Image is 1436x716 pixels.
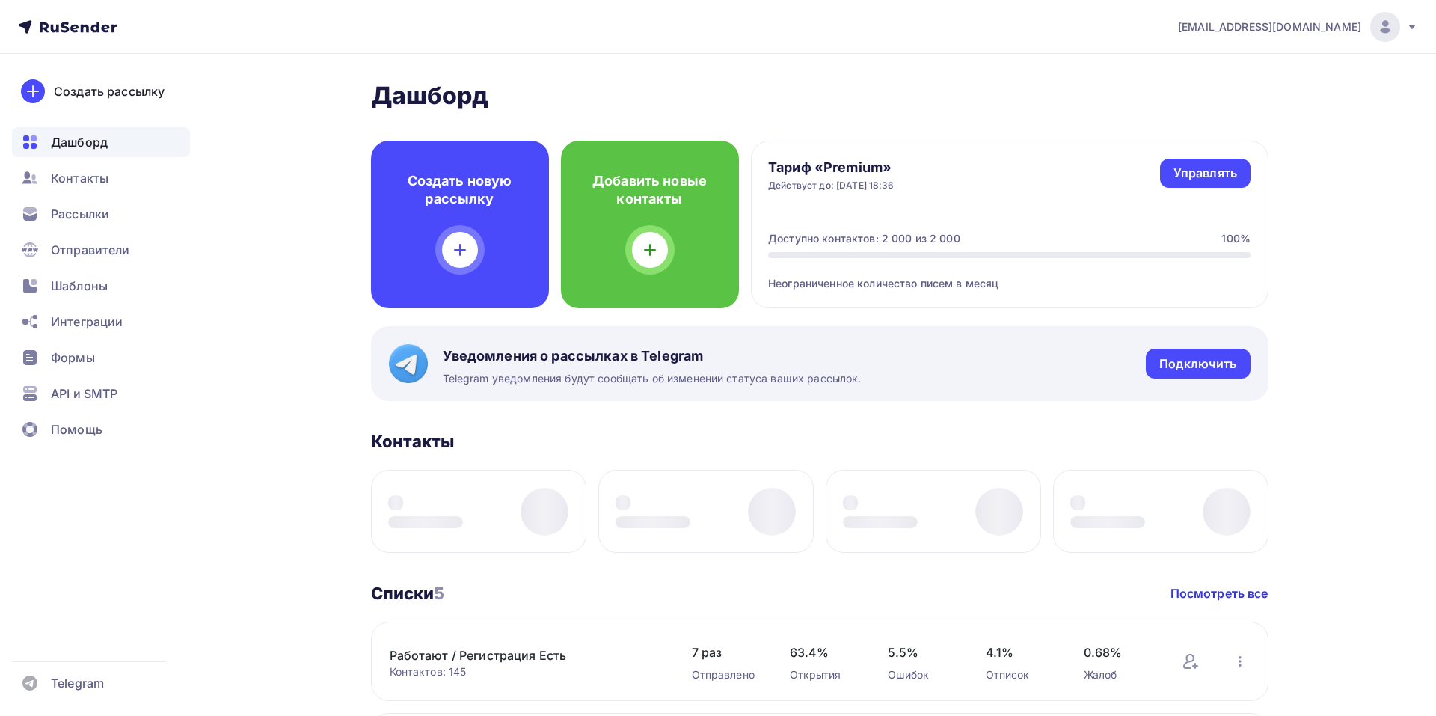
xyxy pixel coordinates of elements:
h3: Контакты [371,431,455,452]
span: 63.4% [790,643,858,661]
a: Управлять [1160,159,1251,188]
span: Telegram [51,674,104,692]
a: Рассылки [12,199,190,229]
span: 0.68% [1084,643,1152,661]
div: Контактов: 145 [390,664,662,679]
a: [EMAIL_ADDRESS][DOMAIN_NAME] [1178,12,1418,42]
span: Дашборд [51,133,108,151]
h3: Списки [371,583,445,604]
span: Помощь [51,420,102,438]
span: Рассылки [51,205,109,223]
span: 5 [434,584,444,603]
div: Управлять [1173,165,1237,182]
div: Открытия [790,667,858,682]
div: Неограниченное количество писем в месяц [768,258,1251,291]
a: Отправители [12,235,190,265]
div: Доступно контактов: 2 000 из 2 000 [768,231,960,246]
span: Отправители [51,241,130,259]
div: Жалоб [1084,667,1152,682]
h4: Тариф «Premium» [768,159,895,177]
span: Формы [51,349,95,367]
span: 4.1% [986,643,1054,661]
span: Контакты [51,169,108,187]
a: Контакты [12,163,190,193]
div: Создать рассылку [54,82,165,100]
h4: Добавить новые контакты [585,172,715,208]
a: Работают / Регистрация Есть [390,646,644,664]
a: Посмотреть все [1170,584,1268,602]
span: [EMAIL_ADDRESS][DOMAIN_NAME] [1178,19,1361,34]
span: 7 раз [692,643,760,661]
div: Действует до: [DATE] 18:36 [768,180,895,192]
a: Формы [12,343,190,373]
h4: Создать новую рассылку [395,172,525,208]
a: Шаблоны [12,271,190,301]
h2: Дашборд [371,81,1268,111]
div: Подключить [1159,355,1236,373]
span: Шаблоны [51,277,108,295]
div: Отправлено [692,667,760,682]
span: API и SMTP [51,385,117,403]
span: Интеграции [51,313,123,331]
div: Ошибок [888,667,956,682]
div: 100% [1221,231,1251,246]
div: Отписок [986,667,1054,682]
a: Дашборд [12,127,190,157]
span: Уведомления о рассылках в Telegram [443,347,862,365]
span: 5.5% [888,643,956,661]
span: Telegram уведомления будут сообщать об изменении статуса ваших рассылок. [443,371,862,386]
